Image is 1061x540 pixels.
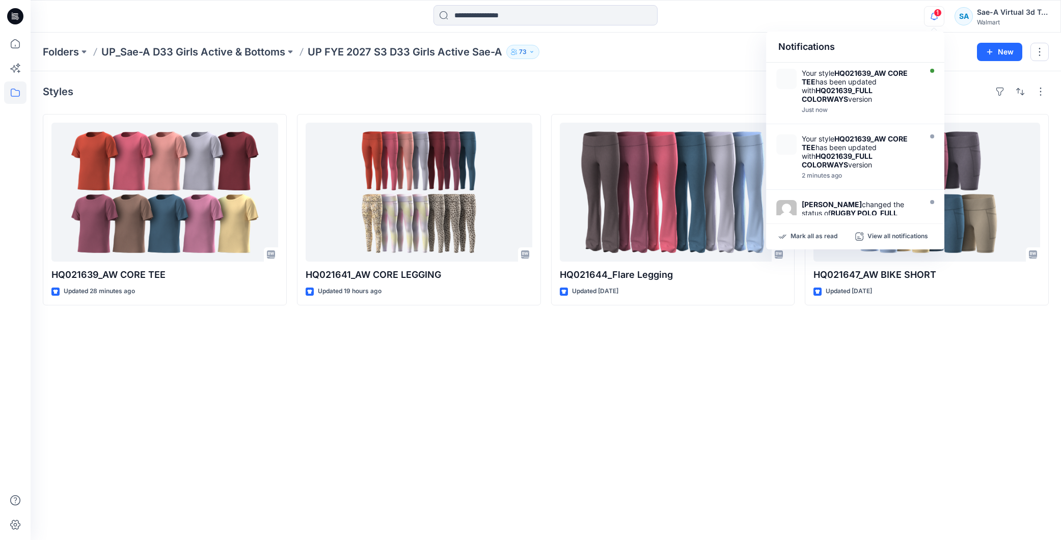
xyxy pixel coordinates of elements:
img: Olivia Wong [776,200,797,220]
h4: Styles [43,86,73,98]
strong: [PERSON_NAME] [802,200,862,209]
strong: HQ021639_FULL COLORWAYS [802,152,873,169]
strong: RUGBY POLO_FULL COLORWAYS [802,209,897,226]
button: New [977,43,1022,61]
a: HQ021639_AW CORE TEE [51,123,278,262]
p: Mark all as read [791,232,837,241]
span: 1 [934,9,942,17]
p: HQ021639_AW CORE TEE [51,268,278,282]
p: Updated [DATE] [826,286,872,297]
div: Your style has been updated with version [802,69,919,103]
div: Walmart [977,18,1048,26]
a: Folders [43,45,79,59]
img: HQ021639_FULL COLORWAYS [776,69,797,89]
p: HQ021647_AW BIKE SHORT [813,268,1040,282]
div: SA [955,7,973,25]
div: Thursday, August 28, 2025 02:39 [802,106,919,113]
strong: HQ021639_AW CORE TEE [802,69,908,86]
p: HQ021644_Flare Legging [560,268,786,282]
a: HQ021644_Flare Legging [560,123,786,262]
strong: HQ021639_FULL COLORWAYS [802,86,873,103]
div: changed the status of to ` [802,200,919,235]
p: UP FYE 2027 S3 D33 Girls Active Sae-A [308,45,502,59]
p: Updated 19 hours ago [318,286,382,297]
p: View all notifications [867,232,928,241]
p: 73 [519,46,527,58]
img: HQ021639_FULL COLORWAYS [776,134,797,155]
div: Thursday, August 28, 2025 02:37 [802,172,919,179]
p: Updated [DATE] [572,286,618,297]
button: 73 [506,45,539,59]
a: UP_Sae-A D33 Girls Active & Bottoms [101,45,285,59]
p: Updated 28 minutes ago [64,286,135,297]
div: Sae-A Virtual 3d Team [977,6,1048,18]
strong: HQ021639_AW CORE TEE [802,134,908,152]
p: HQ021641_AW CORE LEGGING [306,268,532,282]
a: HQ021641_AW CORE LEGGING [306,123,532,262]
div: Your style has been updated with version [802,134,919,169]
div: Notifications [766,32,944,63]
